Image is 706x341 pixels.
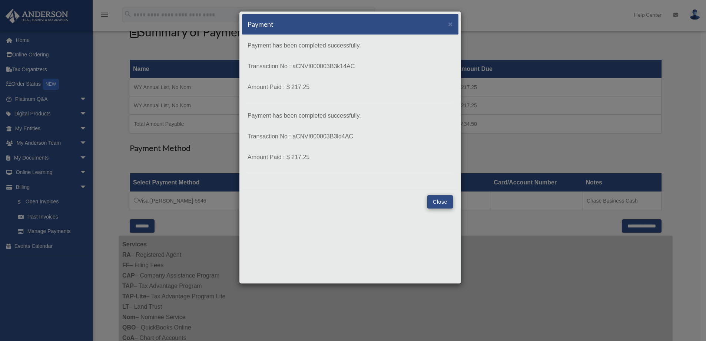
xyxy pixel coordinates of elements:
[248,20,274,29] h5: Payment
[448,20,453,28] button: Close
[248,61,453,72] p: Transaction No : aCNVI000003B3k14AC
[448,20,453,28] span: ×
[248,152,453,163] p: Amount Paid : $ 217.25
[248,82,453,92] p: Amount Paid : $ 217.25
[248,40,453,51] p: Payment has been completed successfully.
[427,195,453,209] button: Close
[248,111,453,121] p: Payment has been completed successfully.
[248,131,453,142] p: Transaction No : aCNVI000003B3ld4AC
